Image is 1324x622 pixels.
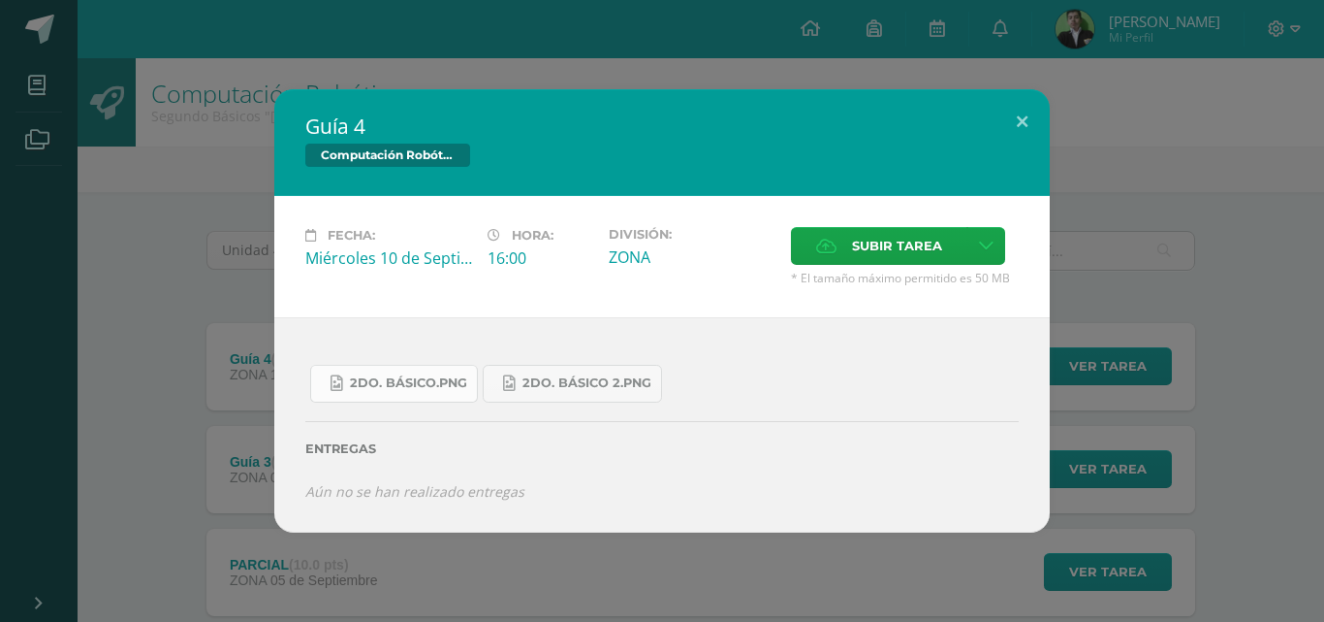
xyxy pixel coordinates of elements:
div: ZONA [609,246,775,268]
span: Subir tarea [852,228,942,264]
button: Close (Esc) [994,89,1050,155]
i: Aún no se han realizado entregas [305,482,524,501]
h2: Guía 4 [305,113,1019,140]
span: * El tamaño máximo permitido es 50 MB [791,270,1019,286]
span: 2do. Básico 2.png [522,376,651,391]
span: 2do. Básico.png [350,376,467,391]
label: División: [609,227,775,242]
span: Hora: [512,228,553,243]
span: Computación Robótica [305,144,470,167]
a: 2do. Básico.png [310,365,478,403]
label: Entregas [305,442,1019,456]
div: Miércoles 10 de Septiembre [305,247,472,269]
span: Fecha: [328,228,375,243]
div: 16:00 [488,247,593,269]
a: 2do. Básico 2.png [483,365,662,403]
